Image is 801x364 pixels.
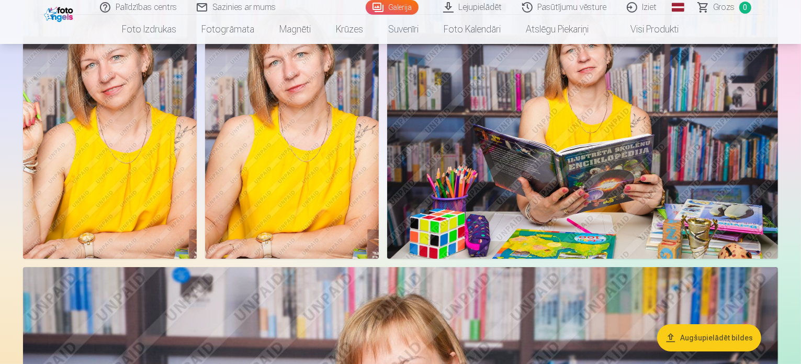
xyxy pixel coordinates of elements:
a: Foto izdrukas [110,15,189,44]
a: Visi produkti [602,15,692,44]
button: Augšupielādēt bildes [657,324,761,351]
span: 0 [739,2,751,14]
a: Magnēti [267,15,324,44]
img: /fa1 [44,4,76,22]
a: Krūzes [324,15,376,44]
a: Suvenīri [376,15,432,44]
a: Atslēgu piekariņi [514,15,602,44]
a: Foto kalendāri [432,15,514,44]
a: Fotogrāmata [189,15,267,44]
span: Grozs [714,1,735,14]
